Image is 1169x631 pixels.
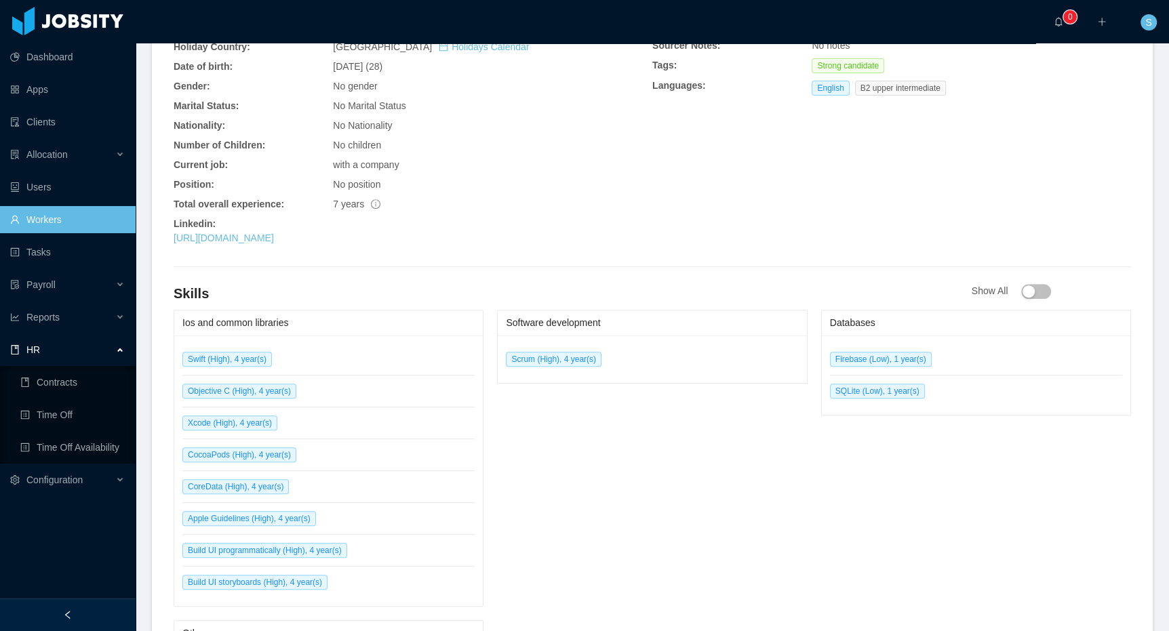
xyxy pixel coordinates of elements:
[20,369,125,396] a: icon: bookContracts
[26,312,60,323] span: Reports
[333,61,382,72] span: [DATE] (28)
[10,108,125,136] a: icon: auditClients
[10,206,125,233] a: icon: userWorkers
[972,285,1052,296] span: Show All
[652,80,706,91] b: Languages:
[174,159,228,170] b: Current job:
[812,40,850,51] span: No notes
[174,100,239,111] b: Marital Status:
[506,310,798,335] div: Software development
[26,344,40,355] span: HR
[182,543,347,558] span: Build UI programmatically (High), 4 year(s)
[26,279,56,290] span: Payroll
[333,199,380,209] span: 7 years
[1054,17,1063,26] i: icon: bell
[26,149,68,160] span: Allocation
[10,43,125,70] a: icon: pie-chartDashboard
[333,159,399,170] span: with a company
[812,58,884,73] span: Strong candidate
[333,81,377,91] span: No gender
[174,81,210,91] b: Gender:
[812,81,849,96] span: English
[333,120,392,131] span: No Nationality
[10,239,125,266] a: icon: profileTasks
[333,140,381,150] span: No children
[182,384,296,399] span: Objective C (High), 4 year(s)
[174,179,214,190] b: Position:
[174,140,265,150] b: Number of Children:
[182,479,289,494] span: CoreData (High), 4 year(s)
[1063,10,1077,24] sup: 0
[10,150,20,159] i: icon: solution
[182,415,277,430] span: Xcode (High), 4 year(s)
[10,174,125,201] a: icon: robotUsers
[371,199,380,209] span: info-circle
[830,384,925,399] span: SQLite (Low), 1 year(s)
[20,401,125,428] a: icon: profileTime Off
[174,41,250,52] b: Holiday Country:
[333,41,529,52] span: [GEOGRAPHIC_DATA]
[830,310,1122,335] div: Databases
[10,345,20,354] i: icon: book
[333,100,405,111] span: No Marital Status
[10,280,20,289] i: icon: file-protect
[830,352,932,367] span: Firebase (Low), 1 year(s)
[333,179,380,190] span: No position
[652,40,720,51] b: Sourcer Notes:
[174,120,225,131] b: Nationality:
[10,475,20,485] i: icon: setting
[10,312,20,322] i: icon: line-chart
[182,352,272,367] span: Swift (High), 4 year(s)
[439,42,448,52] i: icon: calendar
[182,575,328,590] span: Build UI storyboards (High), 4 year(s)
[182,310,475,335] div: Ios and common libraries
[439,41,529,52] a: icon: calendarHolidays Calendar
[174,232,274,243] a: [URL][DOMAIN_NAME]
[182,447,296,462] span: CocoaPods (High), 4 year(s)
[26,474,83,485] span: Configuration
[10,76,125,103] a: icon: appstoreApps
[1097,17,1107,26] i: icon: plus
[174,284,972,303] h4: Skills
[174,218,216,229] b: Linkedin:
[174,199,284,209] b: Total overall experience:
[20,434,125,461] a: icon: profileTime Off Availability
[174,61,233,72] b: Date of birth:
[652,60,677,70] b: Tags:
[182,511,316,526] span: Apple Guidelines (High), 4 year(s)
[855,81,946,96] span: B2 upper intermediate
[506,352,601,367] span: Scrum (High), 4 year(s)
[1145,14,1151,30] span: S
